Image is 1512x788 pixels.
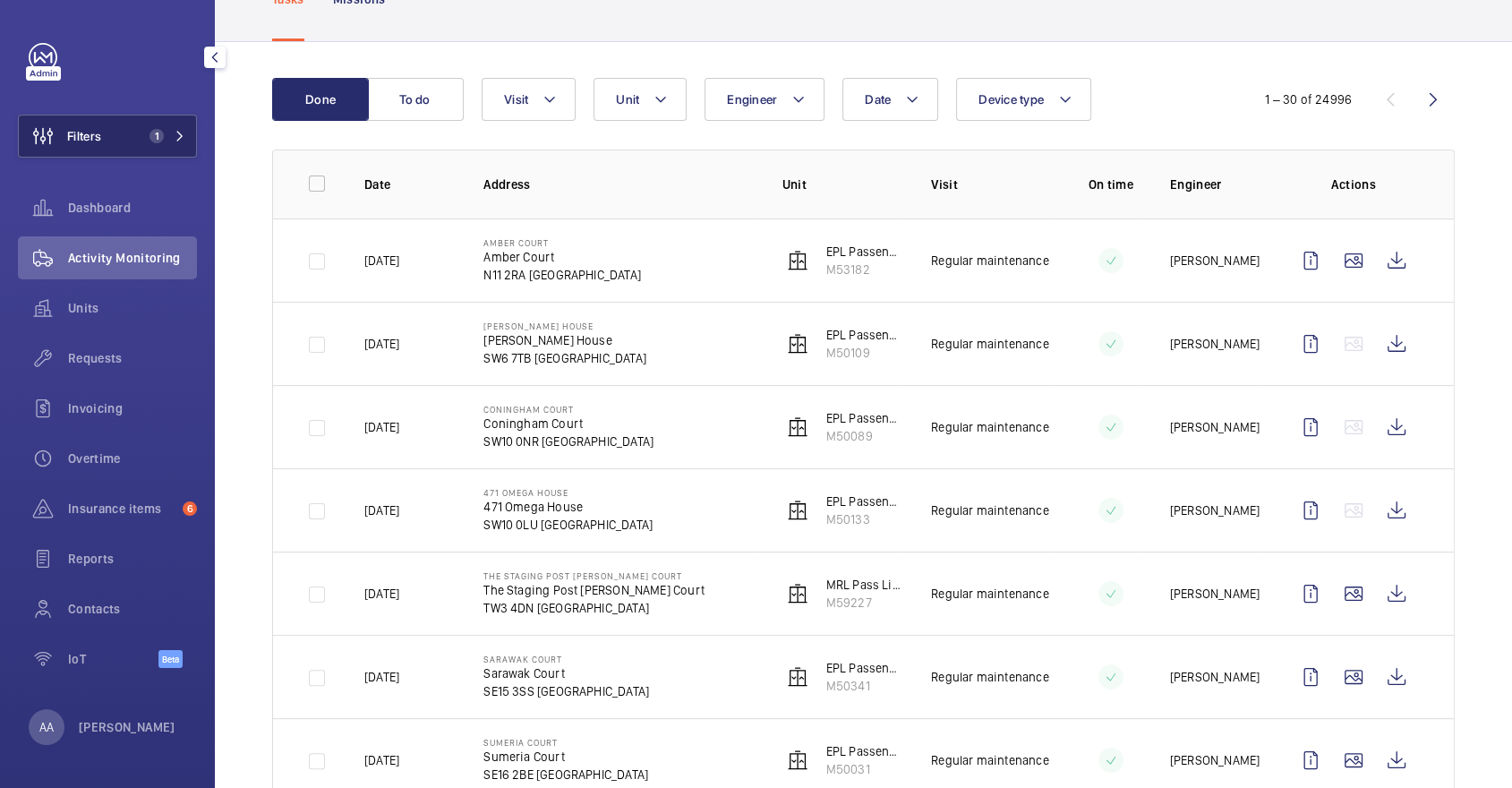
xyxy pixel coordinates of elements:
[364,668,399,686] p: [DATE]
[978,92,1044,107] span: Device type
[826,677,903,695] p: M50341
[183,501,197,516] span: 6
[68,399,197,417] span: Invoicing
[1170,585,1260,603] p: [PERSON_NAME]
[367,78,464,121] button: To do
[826,492,903,510] p: EPL Passenger Lift
[483,654,649,664] p: Sarawak Court
[787,500,808,521] img: elevator.svg
[826,243,903,261] p: EPL Passenger Lift
[364,418,399,436] p: [DATE]
[483,766,648,784] p: SE16 2BE [GEOGRAPHIC_DATA]
[727,92,777,107] span: Engineer
[79,718,175,736] p: [PERSON_NAME]
[1289,176,1418,193] p: Actions
[483,516,653,534] p: SW10 0LU [GEOGRAPHIC_DATA]
[826,326,903,344] p: EPL Passenger Lift
[483,682,649,700] p: SE15 3SS [GEOGRAPHIC_DATA]
[826,742,903,760] p: EPL Passenger Lift
[483,737,648,748] p: Sumeria Court
[1170,252,1260,270] p: [PERSON_NAME]
[1170,751,1260,769] p: [PERSON_NAME]
[787,250,808,271] img: elevator.svg
[39,718,54,736] p: AA
[826,594,903,612] p: M59227
[787,666,808,688] img: elevator.svg
[826,427,903,445] p: M50089
[149,129,164,143] span: 1
[616,92,639,107] span: Unit
[842,78,938,121] button: Date
[931,418,1048,436] p: Regular maintenance
[705,78,824,121] button: Engineer
[364,252,399,270] p: [DATE]
[865,92,891,107] span: Date
[483,321,646,331] p: [PERSON_NAME] House
[931,335,1048,353] p: Regular maintenance
[364,335,399,353] p: [DATE]
[826,576,903,594] p: MRL Pass Lift [PERSON_NAME]
[67,127,101,145] span: Filters
[787,416,808,438] img: elevator.svg
[68,650,158,668] span: IoT
[18,115,197,158] button: Filters1
[826,659,903,677] p: EPL Passenger Lift
[1081,176,1141,193] p: On time
[1170,668,1260,686] p: [PERSON_NAME]
[483,176,753,193] p: Address
[68,199,197,217] span: Dashboard
[483,433,653,450] p: SW10 0NR [GEOGRAPHIC_DATA]
[826,409,903,427] p: EPL Passenger Lift
[504,92,528,107] span: Visit
[787,583,808,604] img: elevator.svg
[931,668,1048,686] p: Regular maintenance
[483,266,641,284] p: N11 2RA [GEOGRAPHIC_DATA]
[931,751,1048,769] p: Regular maintenance
[68,450,197,467] span: Overtime
[483,248,641,266] p: Amber Court
[68,349,197,367] span: Requests
[1170,335,1260,353] p: [PERSON_NAME]
[364,585,399,603] p: [DATE]
[1170,418,1260,436] p: [PERSON_NAME]
[782,176,903,193] p: Unit
[931,176,1052,193] p: Visit
[594,78,687,121] button: Unit
[1170,501,1260,519] p: [PERSON_NAME]
[787,749,808,771] img: elevator.svg
[364,751,399,769] p: [DATE]
[68,550,197,568] span: Reports
[68,600,197,618] span: Contacts
[483,748,648,766] p: Sumeria Court
[272,78,369,121] button: Done
[826,760,903,778] p: M50031
[931,252,1048,270] p: Regular maintenance
[1265,90,1352,108] div: 1 – 30 of 24996
[483,570,705,581] p: The Staging Post [PERSON_NAME] Court
[826,344,903,362] p: M50109
[483,404,653,415] p: Coningham Court
[482,78,576,121] button: Visit
[483,581,705,599] p: The Staging Post [PERSON_NAME] Court
[826,261,903,278] p: M53182
[931,585,1048,603] p: Regular maintenance
[483,331,646,349] p: [PERSON_NAME] House
[68,500,175,518] span: Insurance items
[483,498,653,516] p: 471 Omega House
[826,510,903,528] p: M50133
[364,176,455,193] p: Date
[483,349,646,367] p: SW6 7TB [GEOGRAPHIC_DATA]
[483,415,653,433] p: Coningham Court
[68,299,197,317] span: Units
[68,249,197,267] span: Activity Monitoring
[483,664,649,682] p: Sarawak Court
[787,333,808,355] img: elevator.svg
[158,650,183,668] span: Beta
[1170,176,1260,193] p: Engineer
[483,487,653,498] p: 471 Omega House
[483,599,705,617] p: TW3 4DN [GEOGRAPHIC_DATA]
[483,237,641,248] p: Amber Court
[956,78,1091,121] button: Device type
[364,501,399,519] p: [DATE]
[931,501,1048,519] p: Regular maintenance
